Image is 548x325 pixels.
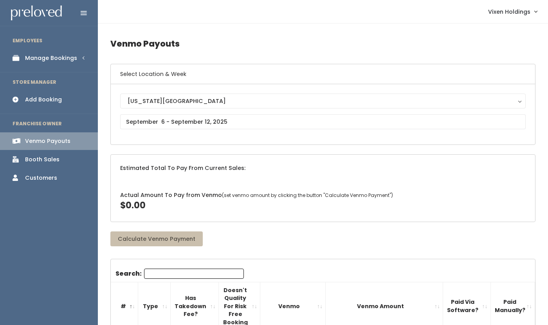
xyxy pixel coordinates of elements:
input: September 6 - September 12, 2025 [120,114,526,129]
div: Manage Bookings [25,54,77,62]
h6: Select Location & Week [111,64,535,84]
div: Estimated Total To Pay From Current Sales: [111,155,535,182]
div: Actual Amount To Pay from Venmo [111,182,535,221]
label: Search: [115,269,244,279]
button: Calculate Venmo Payment [110,231,203,246]
button: [US_STATE][GEOGRAPHIC_DATA] [120,94,526,108]
a: Vixen Holdings [480,3,545,20]
div: Booth Sales [25,155,59,164]
div: Customers [25,174,57,182]
div: [US_STATE][GEOGRAPHIC_DATA] [128,97,518,105]
img: preloved logo [11,5,62,21]
span: $0.00 [120,199,146,211]
span: Vixen Holdings [488,7,530,16]
div: Venmo Payouts [25,137,70,145]
div: Add Booking [25,96,62,104]
span: (set venmo amount by clicking the button "Calculate Venmo Payment") [222,192,393,199]
h4: Venmo Payouts [110,33,535,54]
input: Search: [144,269,244,279]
